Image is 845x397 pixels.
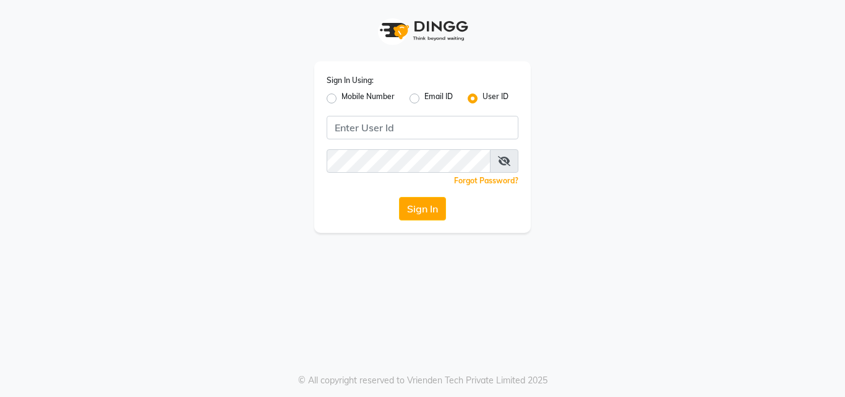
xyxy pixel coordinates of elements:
[454,176,518,185] a: Forgot Password?
[341,91,395,106] label: Mobile Number
[327,149,491,173] input: Username
[327,75,374,86] label: Sign In Using:
[373,12,472,49] img: logo1.svg
[424,91,453,106] label: Email ID
[483,91,508,106] label: User ID
[399,197,446,220] button: Sign In
[327,116,518,139] input: Username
